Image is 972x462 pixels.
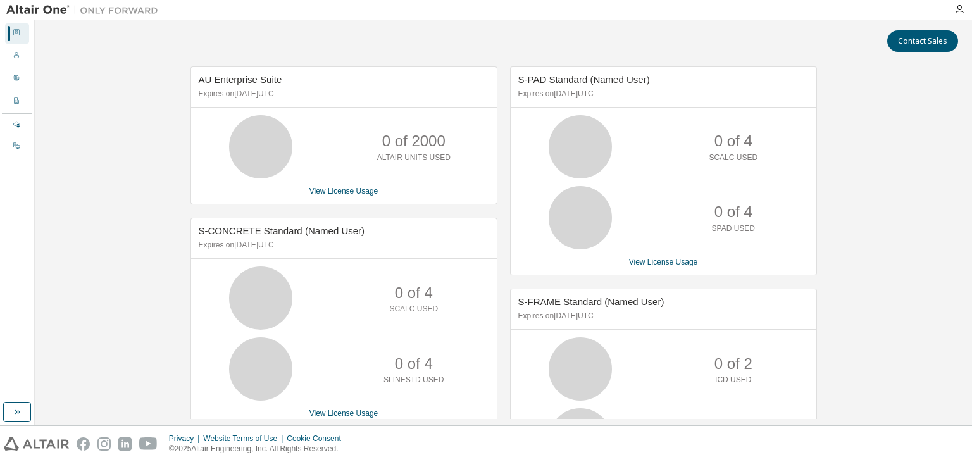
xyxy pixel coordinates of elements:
[203,434,287,444] div: Website Terms of Use
[714,130,752,152] p: 0 of 4
[5,69,29,89] div: User Profile
[5,92,29,112] div: Company Profile
[5,115,29,135] div: Managed
[199,225,365,236] span: S-CONCRETE Standard (Named User)
[287,434,348,444] div: Cookie Consent
[887,30,958,52] button: Contact Sales
[6,4,165,16] img: Altair One
[382,130,445,152] p: 0 of 2000
[377,153,451,163] p: ALTAIR UNITS USED
[139,437,158,451] img: youtube.svg
[712,223,755,234] p: SPAD USED
[518,74,650,85] span: S-PAD Standard (Named User)
[199,240,486,251] p: Expires on [DATE] UTC
[5,46,29,66] div: Users
[709,153,757,163] p: SCALC USED
[5,137,29,157] div: On Prem
[714,353,752,375] p: 0 of 2
[169,444,349,454] p: © 2025 Altair Engineering, Inc. All Rights Reserved.
[389,304,438,315] p: SCALC USED
[629,258,698,266] a: View License Usage
[518,296,664,307] span: S-FRAME Standard (Named User)
[97,437,111,451] img: instagram.svg
[715,375,751,385] p: ICD USED
[118,437,132,451] img: linkedin.svg
[383,375,444,385] p: SLINESTD USED
[5,23,29,44] div: Dashboard
[714,201,752,223] p: 0 of 4
[4,437,69,451] img: altair_logo.svg
[169,434,203,444] div: Privacy
[199,89,486,99] p: Expires on [DATE] UTC
[518,89,806,99] p: Expires on [DATE] UTC
[309,187,378,196] a: View License Usage
[395,282,433,304] p: 0 of 4
[309,409,378,418] a: View License Usage
[395,353,433,375] p: 0 of 4
[518,311,806,322] p: Expires on [DATE] UTC
[77,437,90,451] img: facebook.svg
[199,74,282,85] span: AU Enterprise Suite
